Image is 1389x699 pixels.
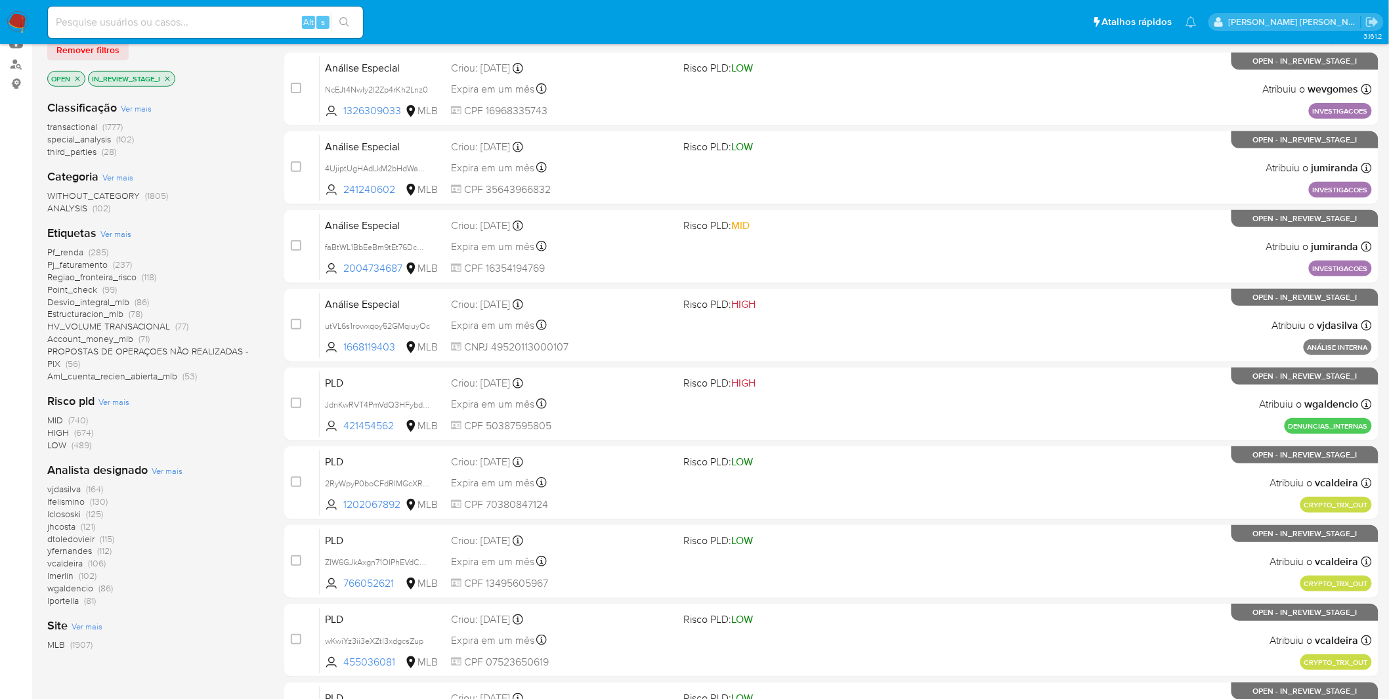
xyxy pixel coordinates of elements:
[303,16,314,28] span: Alt
[1229,16,1361,28] p: igor.silva@mercadolivre.com
[321,16,325,28] span: s
[1365,15,1379,29] a: Sair
[1363,31,1382,41] span: 3.161.2
[1186,16,1197,28] a: Notificações
[48,14,363,31] input: Pesquise usuários ou casos...
[1102,15,1172,29] span: Atalhos rápidos
[331,13,358,32] button: search-icon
